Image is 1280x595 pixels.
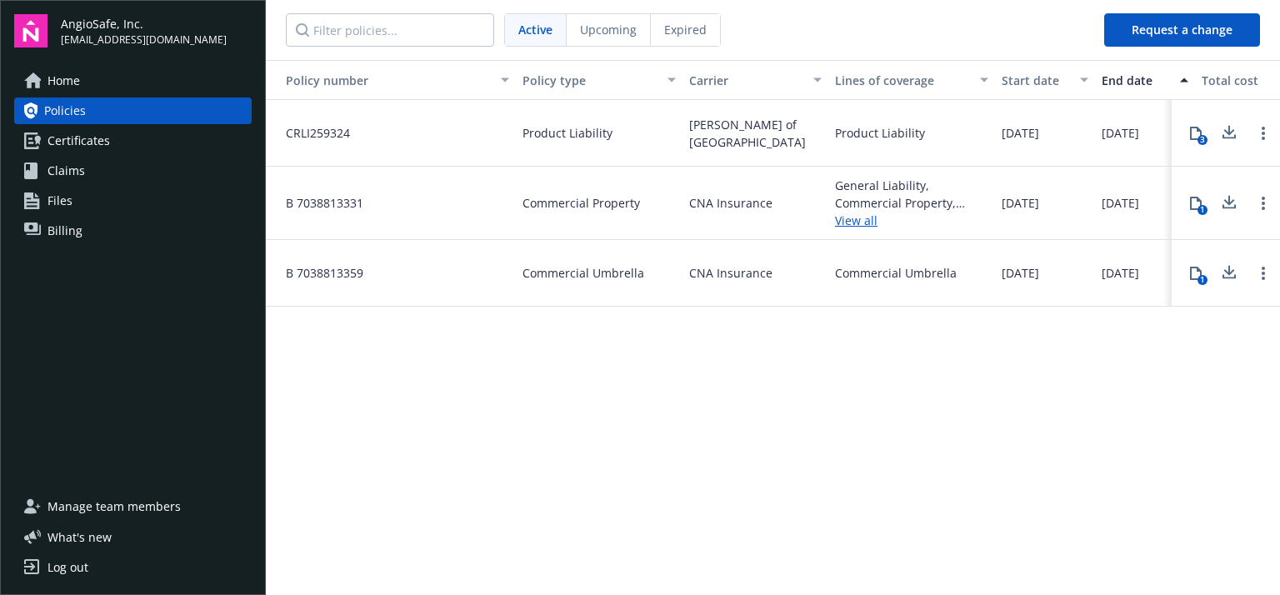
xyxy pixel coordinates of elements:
input: Filter policies... [286,13,494,47]
a: Open options [1253,193,1273,213]
span: B 7038813359 [272,264,363,282]
span: Claims [47,157,85,184]
span: [DATE] [1102,124,1139,142]
span: Commercial Property [522,194,640,212]
a: Manage team members [14,493,252,520]
a: Claims [14,157,252,184]
button: 3 [1179,117,1212,150]
button: Policy type [516,60,682,100]
div: 1 [1197,275,1207,285]
a: Open options [1253,123,1273,143]
span: Home [47,67,80,94]
span: Active [518,21,552,38]
div: 3 [1197,135,1207,145]
img: navigator-logo.svg [14,14,47,47]
a: Billing [14,217,252,244]
span: Manage team members [47,493,181,520]
a: Home [14,67,252,94]
button: 1 [1179,187,1212,220]
div: Start date [1002,72,1070,89]
button: End date [1095,60,1195,100]
span: [DATE] [1102,194,1139,212]
span: Files [47,187,72,214]
span: [PERSON_NAME] of [GEOGRAPHIC_DATA] [689,116,822,151]
span: Expired [664,21,707,38]
div: Commercial Umbrella [835,264,957,282]
span: Certificates [47,127,110,154]
span: Product Liability [522,124,612,142]
button: Carrier [682,60,828,100]
span: CRLI259324 [272,124,350,142]
a: Certificates [14,127,252,154]
span: CNA Insurance [689,264,772,282]
div: Product Liability [835,124,925,142]
div: 1 [1197,205,1207,215]
div: Lines of coverage [835,72,970,89]
div: Toggle SortBy [272,72,491,89]
div: Policy number [272,72,491,89]
button: Start date [995,60,1095,100]
span: Billing [47,217,82,244]
span: Upcoming [580,21,637,38]
div: Log out [47,554,88,581]
a: Policies [14,97,252,124]
span: AngioSafe, Inc. [61,15,227,32]
span: Policies [44,97,86,124]
div: End date [1102,72,1170,89]
span: [DATE] [1002,124,1039,142]
a: View all [835,212,988,229]
span: [EMAIL_ADDRESS][DOMAIN_NAME] [61,32,227,47]
span: [DATE] [1002,194,1039,212]
a: Open options [1253,263,1273,283]
button: Lines of coverage [828,60,995,100]
span: [DATE] [1102,264,1139,282]
button: AngioSafe, Inc.[EMAIL_ADDRESS][DOMAIN_NAME] [61,14,252,47]
button: 1 [1179,257,1212,290]
div: General Liability, Commercial Property, Employment Practices Liability, Commercial Auto Liability [835,177,988,212]
span: What ' s new [47,528,112,546]
div: Policy type [522,72,657,89]
button: What's new [14,528,138,546]
div: Carrier [689,72,803,89]
span: B 7038813331 [272,194,363,212]
span: CNA Insurance [689,194,772,212]
div: Total cost [1202,72,1278,89]
span: [DATE] [1002,264,1039,282]
button: Request a change [1104,13,1260,47]
a: Files [14,187,252,214]
span: Commercial Umbrella [522,264,644,282]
